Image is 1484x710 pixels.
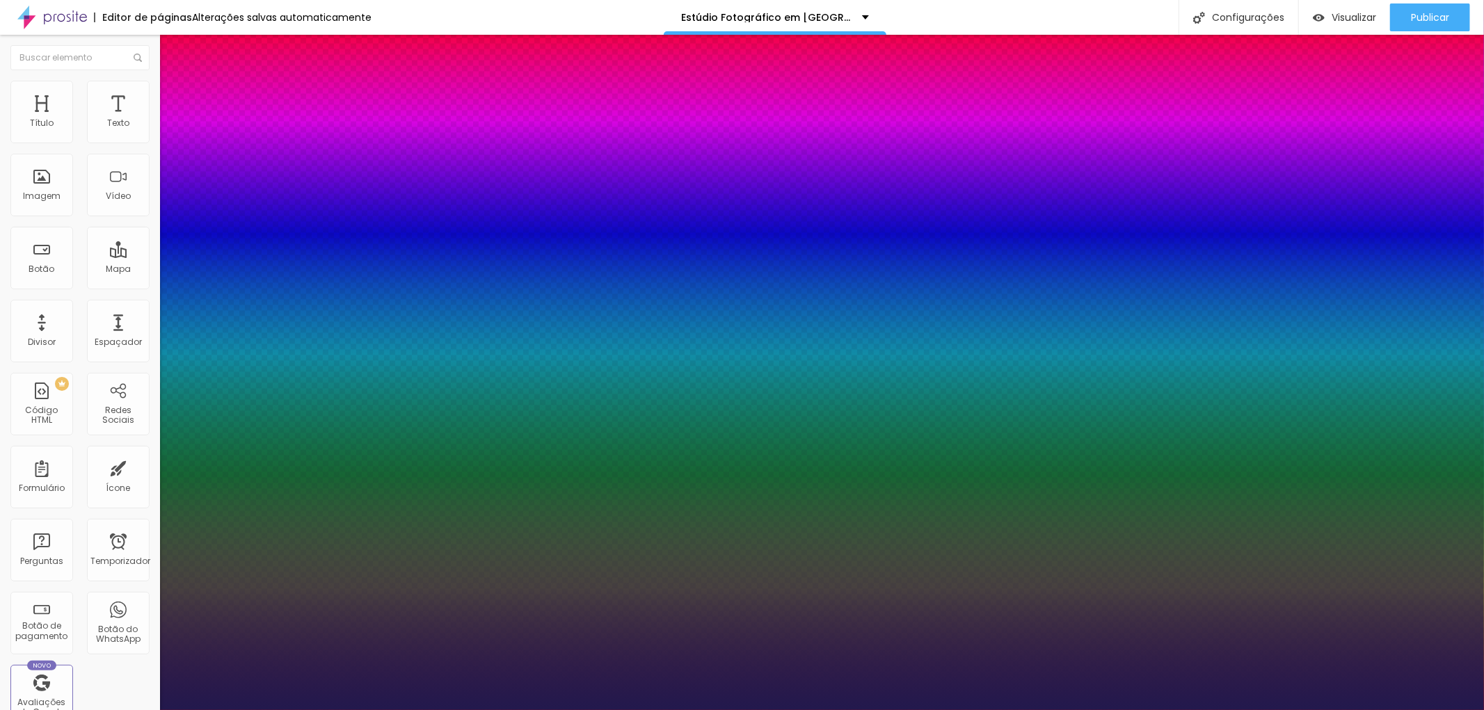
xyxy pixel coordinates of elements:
[1411,10,1449,24] font: Publicar
[1332,10,1376,24] font: Visualizar
[95,336,142,348] font: Espaçador
[29,263,55,275] font: Botão
[681,10,914,24] font: Estúdio Fotográfico em [GEOGRAPHIC_DATA]
[28,336,56,348] font: Divisor
[1212,10,1284,24] font: Configurações
[19,482,65,494] font: Formulário
[106,190,131,202] font: Vídeo
[23,190,61,202] font: Imagem
[1313,12,1325,24] img: view-1.svg
[96,623,141,645] font: Botão do WhatsApp
[1193,12,1205,24] img: Ícone
[102,404,134,426] font: Redes Sociais
[33,661,51,670] font: Novo
[1390,3,1470,31] button: Publicar
[16,620,68,641] font: Botão de pagamento
[1299,3,1390,31] button: Visualizar
[102,10,192,24] font: Editor de páginas
[30,117,54,129] font: Título
[20,555,63,567] font: Perguntas
[10,45,150,70] input: Buscar elemento
[106,263,131,275] font: Mapa
[107,117,129,129] font: Texto
[134,54,142,62] img: Ícone
[106,482,131,494] font: Ícone
[192,10,372,24] font: Alterações salvas automaticamente
[26,404,58,426] font: Código HTML
[90,555,150,567] font: Temporizador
